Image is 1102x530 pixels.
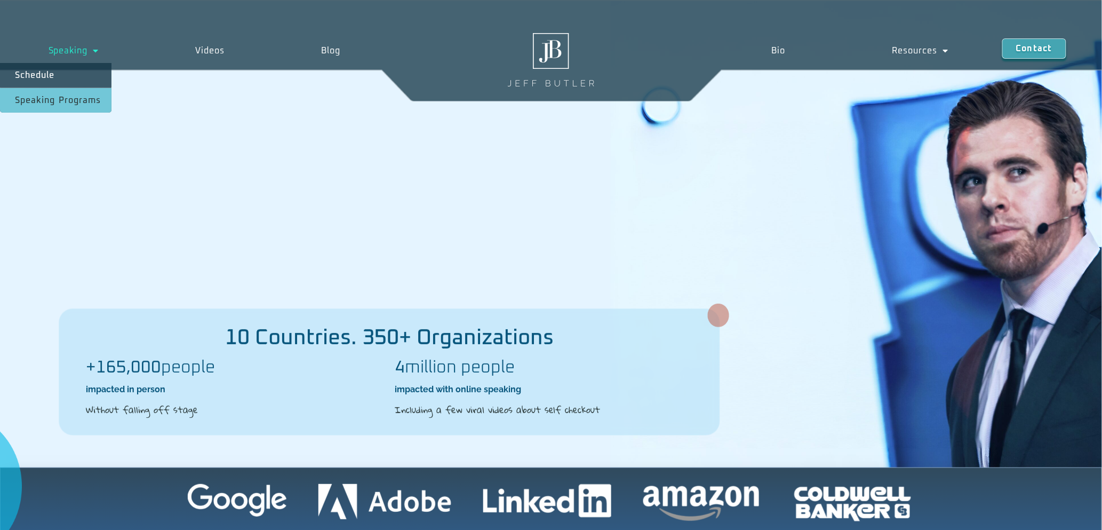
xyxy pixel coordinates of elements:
h2: impacted with online speaking [395,384,693,395]
b: 4 [395,359,405,376]
a: Videos [147,38,273,63]
h2: Including a few viral videos about self checkout [395,403,693,417]
h2: Without falling off stage [86,403,384,417]
a: Resources [839,38,1002,63]
a: Blog [273,38,389,63]
a: Contact [1002,38,1066,59]
h2: million people [395,359,693,376]
span: Contact [1016,44,1052,53]
h2: impacted in person [86,384,384,395]
h2: 10 Countries. 350+ Organizations [59,327,720,349]
b: +165,000 [86,359,161,376]
h2: people [86,359,384,376]
nav: Menu [718,38,1002,63]
a: Bio [718,38,839,63]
